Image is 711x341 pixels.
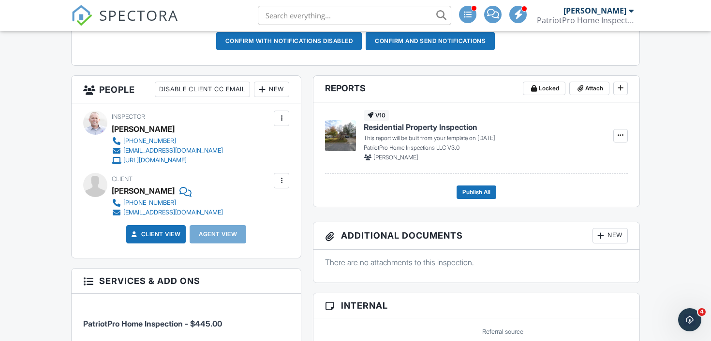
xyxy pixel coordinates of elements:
div: [PERSON_NAME] [112,122,175,136]
div: [PERSON_NAME] [112,184,175,198]
span: Client [112,175,133,183]
div: New [592,228,628,243]
h3: People [72,76,301,103]
span: SPECTORA [99,5,178,25]
div: Disable Client CC Email [155,82,250,97]
h3: Additional Documents [313,222,639,250]
img: The Best Home Inspection Software - Spectora [71,5,92,26]
div: [EMAIL_ADDRESS][DOMAIN_NAME] [123,147,223,155]
a: Client View [130,229,181,239]
h3: Internal [313,293,639,318]
div: [PERSON_NAME] [563,6,626,15]
div: [URL][DOMAIN_NAME] [123,156,187,164]
input: Search everything... [258,6,451,25]
p: There are no attachments to this inspection. [325,257,628,268]
iframe: Intercom live chat [678,308,701,331]
a: [PHONE_NUMBER] [112,136,223,146]
a: [PHONE_NUMBER] [112,198,223,208]
a: [EMAIL_ADDRESS][DOMAIN_NAME] [112,208,223,217]
div: [PHONE_NUMBER] [123,199,176,207]
div: New [254,82,289,97]
span: 4 [698,308,706,316]
button: Confirm with notifications disabled [216,32,362,50]
button: Confirm and send notifications [366,32,495,50]
span: Inspector [112,113,145,120]
h3: Services & Add ons [72,269,301,294]
li: Service: PatriotPro Home Inspection [83,301,289,337]
label: Referral source [482,327,523,336]
div: [PHONE_NUMBER] [123,137,176,145]
div: PatriotPro Home Inspections LLC [537,15,634,25]
a: SPECTORA [71,13,178,33]
a: [EMAIL_ADDRESS][DOMAIN_NAME] [112,146,223,156]
a: [URL][DOMAIN_NAME] [112,156,223,165]
div: [EMAIL_ADDRESS][DOMAIN_NAME] [123,209,223,216]
span: PatriotPro Home Inspection - $445.00 [83,319,222,328]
